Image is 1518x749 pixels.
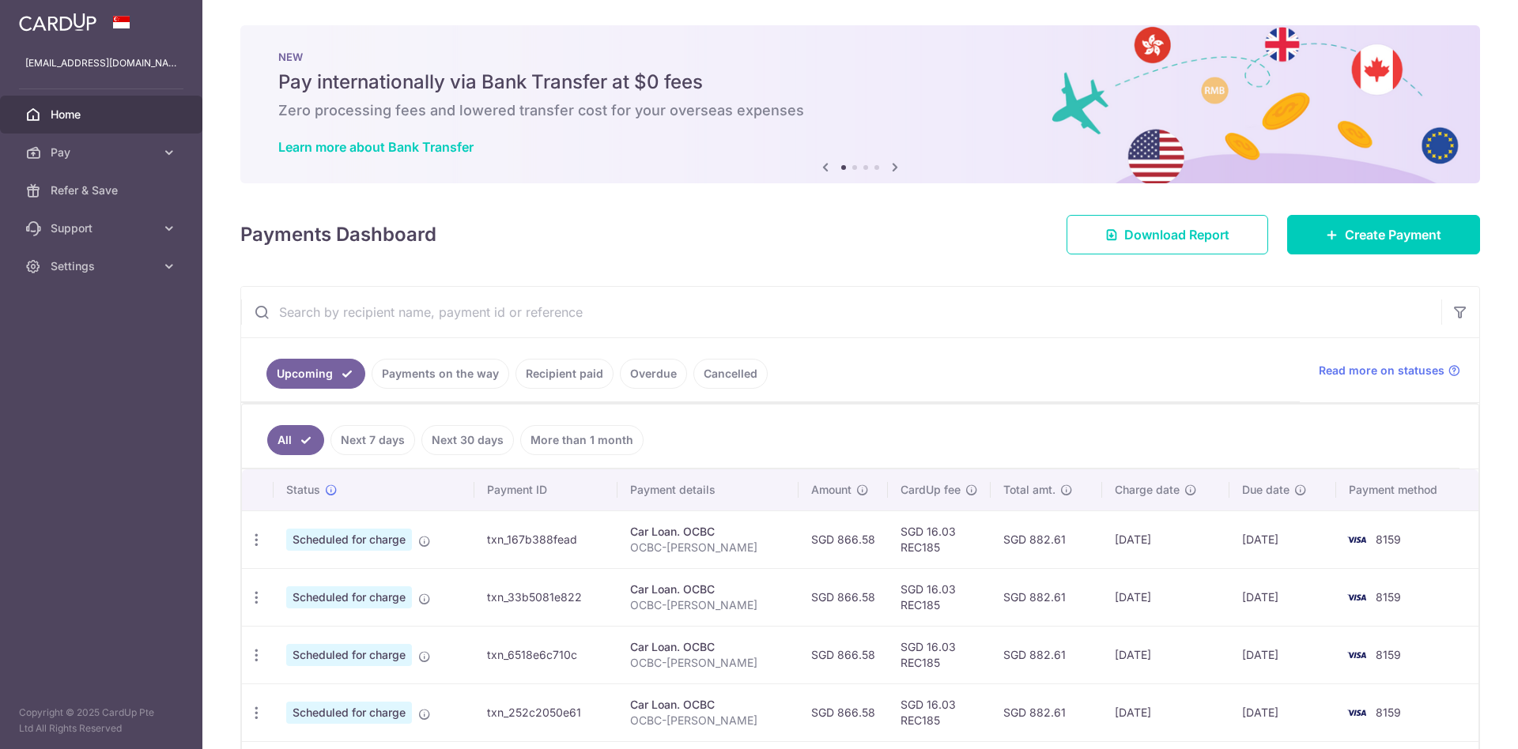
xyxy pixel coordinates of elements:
td: SGD 882.61 [991,626,1103,683]
a: Create Payment [1287,215,1480,254]
span: Amount [811,482,852,498]
span: Charge date [1115,482,1180,498]
td: [DATE] [1102,683,1229,741]
img: Bank Card [1341,530,1373,549]
span: 8159 [1376,648,1401,661]
span: Home [51,107,155,122]
p: OCBC-[PERSON_NAME] [630,655,785,671]
td: txn_6518e6c710c [474,626,617,683]
div: Car Loan. OCBC [630,697,785,713]
span: Download Report [1124,225,1229,244]
img: Bank Card [1341,588,1373,607]
span: Pay [51,145,155,160]
td: [DATE] [1229,568,1336,626]
span: Scheduled for charge [286,586,412,608]
span: Scheduled for charge [286,702,412,724]
a: Upcoming [266,359,365,389]
span: Scheduled for charge [286,529,412,551]
a: All [267,425,324,455]
span: Settings [51,258,155,274]
th: Payment details [617,469,798,510]
td: [DATE] [1229,683,1336,741]
td: [DATE] [1102,626,1229,683]
span: Refer & Save [51,183,155,198]
span: Support [51,220,155,236]
td: SGD 16.03 REC185 [888,626,991,683]
td: txn_167b388fead [474,510,617,568]
p: OCBC-[PERSON_NAME] [630,597,785,613]
span: 8159 [1376,590,1401,604]
td: [DATE] [1229,626,1336,683]
td: SGD 866.58 [799,626,888,683]
th: Payment ID [474,469,617,510]
p: [EMAIL_ADDRESS][DOMAIN_NAME] [25,55,177,71]
td: [DATE] [1229,510,1336,568]
h6: Zero processing fees and lowered transfer cost for your overseas expenses [278,101,1442,120]
p: NEW [278,51,1442,63]
span: CardUp fee [901,482,961,498]
a: Recipient paid [515,359,614,389]
span: Read more on statuses [1319,363,1444,378]
td: txn_252c2050e61 [474,683,617,741]
td: [DATE] [1102,510,1229,568]
a: Payments on the way [372,359,509,389]
td: SGD 16.03 REC185 [888,683,991,741]
div: Car Loan. OCBC [630,639,785,655]
p: OCBC-[PERSON_NAME] [630,713,785,728]
a: Cancelled [693,359,768,389]
td: SGD 882.61 [991,510,1103,568]
a: Learn more about Bank Transfer [278,139,474,155]
span: 8159 [1376,706,1401,719]
img: Bank Card [1341,645,1373,664]
input: Search by recipient name, payment id or reference [241,287,1441,337]
a: More than 1 month [520,425,644,455]
h5: Pay internationally via Bank Transfer at $0 fees [278,70,1442,95]
td: [DATE] [1102,568,1229,626]
td: SGD 16.03 REC185 [888,568,991,626]
h4: Payments Dashboard [240,220,436,249]
a: Next 7 days [330,425,415,455]
span: Create Payment [1345,225,1441,244]
div: Car Loan. OCBC [630,582,785,597]
img: Bank Card [1341,703,1373,722]
span: Due date [1242,482,1290,498]
td: SGD 866.58 [799,683,888,741]
span: Scheduled for charge [286,644,412,666]
a: Overdue [620,359,687,389]
span: Total amt. [1003,482,1055,498]
th: Payment method [1336,469,1478,510]
img: Bank transfer banner [240,25,1480,183]
td: SGD 882.61 [991,683,1103,741]
a: Read more on statuses [1319,363,1460,378]
a: Next 30 days [421,425,514,455]
td: SGD 866.58 [799,568,888,626]
td: txn_33b5081e822 [474,568,617,626]
span: Status [286,482,320,498]
p: OCBC-[PERSON_NAME] [630,540,785,555]
a: Download Report [1067,215,1268,254]
img: CardUp [19,13,96,32]
td: SGD 16.03 REC185 [888,510,991,568]
td: SGD 882.61 [991,568,1103,626]
td: SGD 866.58 [799,510,888,568]
span: 8159 [1376,533,1401,546]
div: Car Loan. OCBC [630,524,785,540]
